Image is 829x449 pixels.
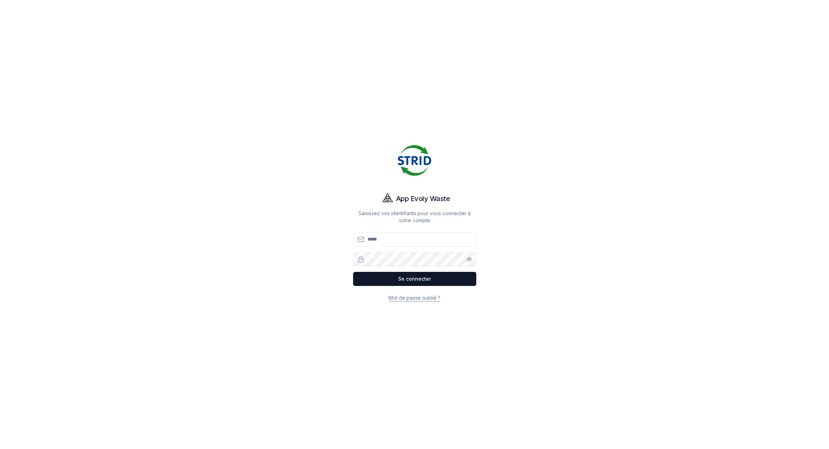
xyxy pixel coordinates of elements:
[389,295,440,301] a: Mot de passe oublié ?
[398,144,432,177] img: Strid Logo
[396,194,450,204] h1: App Evoly Waste
[353,210,476,224] p: Saisissez vos identifiants pour vous connecter à votre compte
[353,272,476,286] button: Se connecter
[379,190,396,207] img: Evoly Logo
